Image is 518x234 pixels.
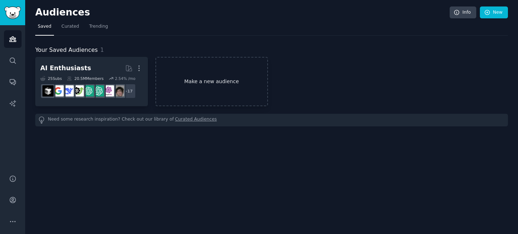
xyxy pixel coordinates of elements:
a: Make a new audience [155,57,268,106]
img: OpenAIDev [103,85,114,96]
a: Trending [87,21,110,36]
span: Trending [89,23,108,30]
img: ArtificalIntelligence [113,85,124,96]
img: GoogleGeminiAI [53,85,64,96]
img: AItoolsCatalog [73,85,84,96]
h2: Audiences [35,7,450,18]
a: Info [450,6,476,19]
img: GummySearch logo [4,6,21,19]
a: Saved [35,21,54,36]
span: Saved [38,23,51,30]
div: 2.54 % /mo [115,76,135,81]
div: Need some research inspiration? Check out our library of [35,114,508,126]
a: Curated Audiences [175,116,217,124]
a: New [480,6,508,19]
img: DeepSeek [63,85,74,96]
span: Your Saved Audiences [35,46,98,55]
div: + 17 [121,84,136,99]
span: Curated [62,23,79,30]
div: 20.5M Members [67,76,104,81]
img: chatgpt_prompts_ [93,85,104,96]
a: Curated [59,21,82,36]
div: 25 Sub s [40,76,62,81]
span: 1 [100,46,104,53]
img: chatgpt_promptDesign [83,85,94,96]
img: cursor [42,85,54,96]
div: AI Enthusiasts [40,64,91,73]
a: AI Enthusiasts25Subs20.5MMembers2.54% /mo+17ArtificalIntelligenceOpenAIDevchatgpt_prompts_chatgpt... [35,57,148,106]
